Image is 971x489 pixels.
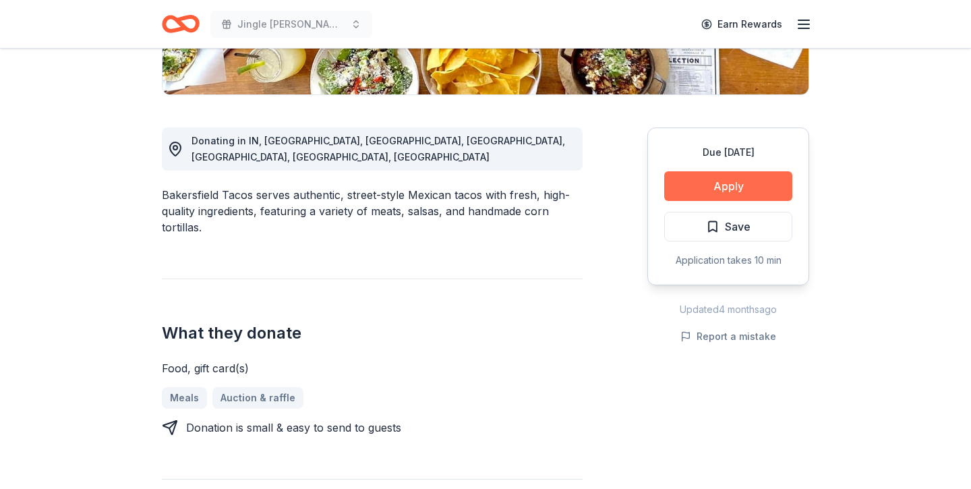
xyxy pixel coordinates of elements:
[162,8,200,40] a: Home
[192,135,565,163] span: Donating in IN, [GEOGRAPHIC_DATA], [GEOGRAPHIC_DATA], [GEOGRAPHIC_DATA], [GEOGRAPHIC_DATA], [GEOG...
[647,301,809,318] div: Updated 4 months ago
[162,322,583,344] h2: What they donate
[212,387,303,409] a: Auction & raffle
[725,218,751,235] span: Save
[237,16,345,32] span: Jingle [PERSON_NAME]
[664,212,792,241] button: Save
[680,328,776,345] button: Report a mistake
[693,12,790,36] a: Earn Rewards
[162,360,583,376] div: Food, gift card(s)
[664,171,792,201] button: Apply
[664,144,792,161] div: Due [DATE]
[162,387,207,409] a: Meals
[664,252,792,268] div: Application takes 10 min
[186,420,401,436] div: Donation is small & easy to send to guests
[162,187,583,235] div: Bakersfield Tacos serves authentic, street-style Mexican tacos with fresh, high-quality ingredien...
[210,11,372,38] button: Jingle [PERSON_NAME]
